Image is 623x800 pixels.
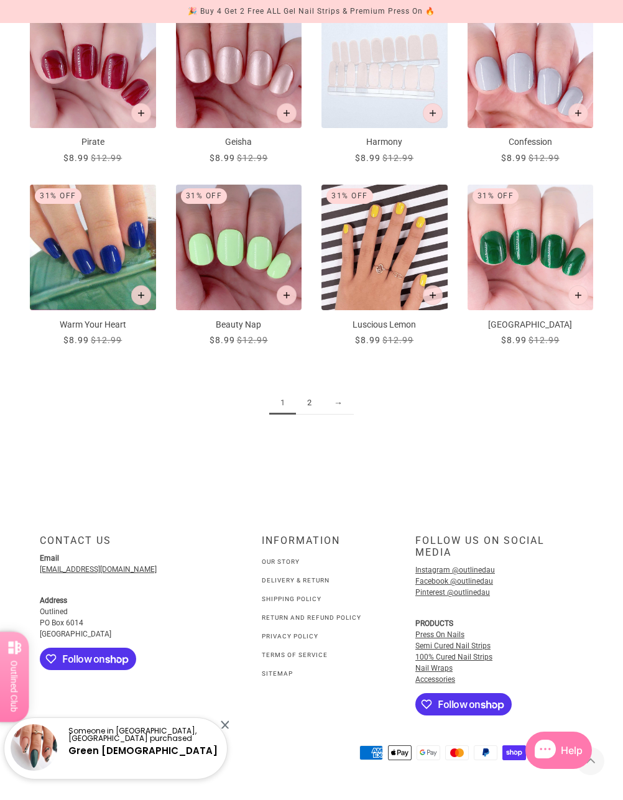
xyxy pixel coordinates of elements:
ul: Navigation [262,554,361,680]
a: Beauty Nap [176,185,302,347]
div: Contact Us [40,535,208,556]
p: Confession [468,136,594,149]
a: Delivery & Return [262,577,330,584]
p: Luscious Lemon [321,318,448,331]
a: 2 [296,392,323,415]
button: Add to cart [568,103,588,123]
a: 100% Cured Nail Strips [415,653,492,661]
p: Outlined PO Box 6014 [GEOGRAPHIC_DATA] [40,595,208,640]
a: Warm Your Heart [30,185,156,347]
a: Greenland [468,185,594,347]
a: Green [DEMOGRAPHIC_DATA] [68,744,218,757]
span: $12.99 [382,335,413,345]
a: Confession [468,2,594,165]
a: Harmony [321,2,448,165]
span: $8.99 [63,335,89,345]
a: Luscious Lemon [321,185,448,347]
a: [EMAIL_ADDRESS][DOMAIN_NAME] [40,565,157,574]
a: Return and Refund Policy [262,614,361,621]
span: $8.99 [501,153,527,163]
a: → [323,392,354,415]
div: INFORMATION [262,535,361,556]
button: Add to cart [568,285,588,305]
span: $12.99 [91,153,122,163]
p: Someone in [GEOGRAPHIC_DATA], [GEOGRAPHIC_DATA] purchased [68,727,216,742]
p: Geisha [176,136,302,149]
button: Add to cart [423,285,443,305]
span: $8.99 [63,153,89,163]
p: Pirate [30,136,156,149]
button: Add to cart [277,285,297,305]
div: 31% Off [181,188,228,204]
div: 31% Off [326,188,373,204]
strong: PRODUCTS [415,619,453,628]
button: Add to cart [131,103,151,123]
span: $12.99 [237,335,268,345]
span: $12.99 [382,153,413,163]
button: Add to cart [277,103,297,123]
span: 1 [269,392,296,415]
a: Our Story [262,558,300,565]
a: Privacy Policy [262,633,318,640]
a: Terms of Service [262,651,328,658]
a: Press On Nails [415,630,464,639]
p: [GEOGRAPHIC_DATA] [468,318,594,331]
span: $8.99 [210,335,235,345]
div: 🎉 Buy 4 Get 2 Free ALL Gel Nail Strips & Premium Press On 🔥 [188,5,435,18]
a: Shipping Policy [262,595,321,602]
span: $8.99 [501,335,527,345]
a: Instagram @outlinedau [415,566,495,574]
p: Beauty Nap [176,318,302,331]
a: Pinterest @outlinedau [415,588,490,597]
div: Follow us on social media [415,535,583,568]
p: Warm Your Heart [30,318,156,331]
a: Accessories [415,675,455,684]
span: $8.99 [355,153,381,163]
span: $12.99 [528,153,560,163]
button: Add to cart [423,103,443,123]
button: Add to cart [131,285,151,305]
a: Geisha [176,2,302,165]
a: Sitemap [262,670,293,677]
span: $12.99 [528,335,560,345]
div: 31% Off [473,188,519,204]
p: Harmony [321,136,448,149]
span: $12.99 [237,153,268,163]
a: Facebook @outlinedau [415,577,493,586]
span: $12.99 [91,335,122,345]
a: Semi Cured Nail Strips [415,641,491,650]
strong: Address [40,596,67,605]
span: $8.99 [210,153,235,163]
div: 31% Off [35,188,81,204]
a: Pirate [30,2,156,165]
strong: Email [40,554,59,563]
a: Nail Wraps [415,664,453,673]
span: $8.99 [355,335,381,345]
